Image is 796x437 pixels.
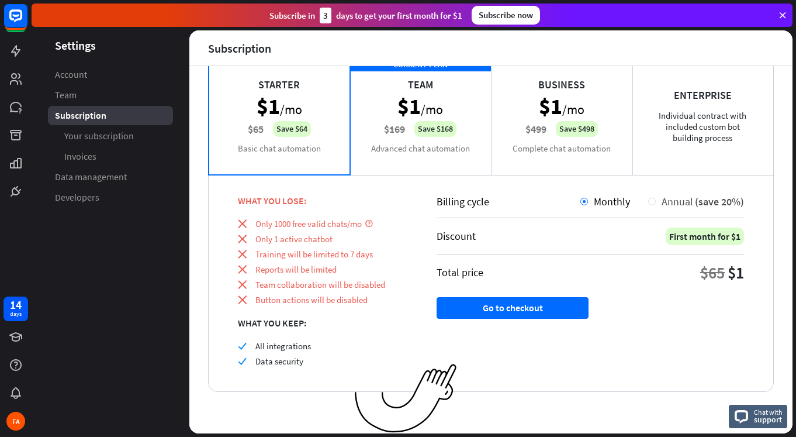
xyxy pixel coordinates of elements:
a: Your subscription [48,126,173,146]
div: $1 [728,262,744,283]
div: Discount [437,229,476,243]
div: $65 [700,262,725,283]
header: Settings [32,37,189,53]
div: Subscribe in days to get your first month for $1 [269,8,462,23]
i: check [238,357,247,366]
span: Developers [55,191,99,204]
a: Data management [48,167,173,187]
div: Subscribe now [472,6,540,25]
a: 14 days [4,297,28,321]
button: Go to checkout [437,297,589,319]
div: Total price [437,266,483,279]
a: Team [48,85,173,105]
a: Invoices [48,147,173,166]
span: Team [55,89,77,101]
span: Only 1 active chatbot [255,233,333,245]
span: Reports will be limited [255,264,337,275]
div: 14 [10,300,22,310]
span: Your subscription [64,130,134,142]
i: check [238,342,247,350]
span: Team collaboration will be disabled [255,279,385,290]
i: close [238,295,247,304]
div: Subscription [208,42,271,55]
div: WHAT YOU KEEP: [238,317,407,329]
span: All integrations [255,340,311,352]
span: Only 1000 free valid chats/mo [255,218,362,229]
div: WHAT YOU LOSE: [238,195,407,207]
span: Invoices [64,150,96,163]
span: Account [55,68,87,81]
span: (save 20%) [695,195,744,208]
button: Open LiveChat chat widget [9,5,44,40]
div: First month for $1 [666,228,744,245]
i: close [238,280,247,289]
div: days [10,310,22,318]
i: close [238,265,247,274]
span: Annual [662,195,693,208]
span: Subscription [55,109,106,122]
i: close [238,235,247,243]
a: Account [48,65,173,84]
div: 3 [320,8,331,23]
span: Data management [55,171,127,183]
a: Developers [48,188,173,207]
div: FA [6,412,25,431]
i: close [238,250,247,259]
span: Chat with [754,407,783,418]
span: support [754,414,783,425]
i: close [238,219,247,228]
span: Training will be limited to 7 days [255,249,373,260]
img: ec979a0a656117aaf919.png [355,364,457,433]
span: Data security [255,356,303,367]
span: Monthly [594,195,630,208]
div: Billing cycle [437,195,580,208]
span: Button actions will be disabled [255,294,368,305]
